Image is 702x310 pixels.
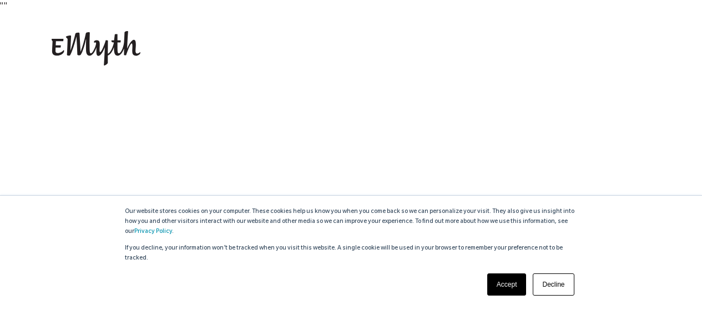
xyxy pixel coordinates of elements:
[52,31,140,65] img: EMyth
[125,207,578,237] p: Our website stores cookies on your computer. These cookies help us know you when you come back so...
[487,273,527,296] a: Accept
[134,228,172,235] a: Privacy Policy
[125,243,578,263] p: If you decline, your information won’t be tracked when you visit this website. A single cookie wi...
[533,273,574,296] a: Decline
